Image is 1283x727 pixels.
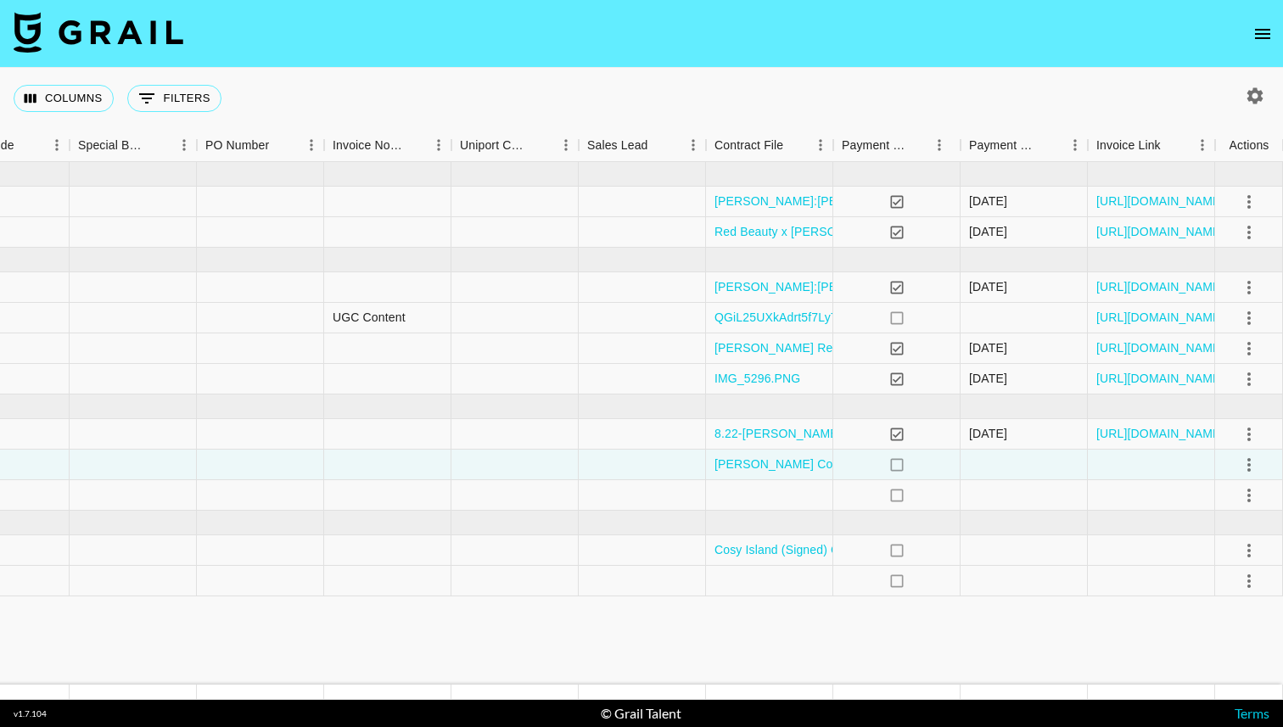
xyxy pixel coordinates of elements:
div: Special Booking Type [78,129,148,162]
button: select merge strategy [1235,334,1263,363]
div: UGC Content [333,309,406,326]
button: Menu [299,132,324,158]
div: © Grail Talent [601,705,681,722]
div: Sales Lead [579,129,706,162]
a: [URL][DOMAIN_NAME] [1096,193,1224,210]
a: IMG_5296.PNG [714,370,800,387]
a: 8.22-[PERSON_NAME]-41pcs-2975.9USD.pdf [714,425,965,442]
div: Contract File [714,129,783,162]
button: Sort [14,133,38,157]
button: Menu [553,132,579,158]
button: select merge strategy [1235,187,1263,216]
button: open drawer [1246,17,1280,51]
a: QGiL25UXkAdrt5f7Ly7HfnnaGnI31751996035089Shein_Angelle.pdf [714,309,1082,326]
div: Actions [1215,129,1283,162]
div: Invoice Link [1088,129,1215,162]
a: [URL][DOMAIN_NAME] [1096,370,1224,387]
button: Menu [426,132,451,158]
button: Sort [269,133,293,157]
button: Sort [529,133,553,157]
div: v 1.7.104 [14,708,47,719]
a: [URL][DOMAIN_NAME] [1096,339,1224,356]
div: 8/31/2025 [969,223,1007,240]
button: Sort [148,133,171,157]
div: Invoice Notes [333,129,402,162]
div: Invoice Link [1096,129,1161,162]
a: [URL][DOMAIN_NAME] [1096,278,1224,295]
a: Terms [1235,705,1269,721]
button: select merge strategy [1235,536,1263,565]
button: Menu [171,132,197,158]
button: Sort [1161,133,1185,157]
a: [PERSON_NAME]:[PERSON_NAME].pdf [714,193,937,210]
button: Menu [44,132,70,158]
a: [URL][DOMAIN_NAME] [1096,309,1224,326]
button: select merge strategy [1235,481,1263,510]
button: Menu [808,132,833,158]
div: 7/30/2025 [969,193,1007,210]
div: 7/9/2025 [969,278,1007,295]
div: Contract File [706,129,833,162]
div: 7/22/2025 [969,339,1007,356]
a: [URL][DOMAIN_NAME] [1096,425,1224,442]
button: Sort [648,133,672,157]
div: Special Booking Type [70,129,197,162]
button: select merge strategy [1235,365,1263,394]
a: [PERSON_NAME] Contract (Signed).pdf [714,456,933,473]
div: Actions [1230,129,1269,162]
img: Grail Talent [14,12,183,53]
button: Menu [681,132,706,158]
button: Menu [927,132,952,158]
button: select merge strategy [1235,304,1263,333]
div: Payment Sent Date [969,129,1039,162]
button: select merge strategy [1235,450,1263,479]
a: [PERSON_NAME]:[PERSON_NAME].pdf [714,278,937,295]
div: Invoice Notes [324,129,451,162]
div: 7/30/2025 [969,370,1007,387]
div: Uniport Contact Email [460,129,529,162]
button: select merge strategy [1235,273,1263,302]
div: PO Number [197,129,324,162]
button: Sort [1039,133,1062,157]
button: Sort [908,133,932,157]
button: Show filters [127,85,221,112]
div: Payment Sent Date [961,129,1088,162]
div: Payment Sent [833,129,961,162]
button: select merge strategy [1235,567,1263,596]
div: PO Number [205,129,269,162]
button: Menu [1062,132,1088,158]
a: [PERSON_NAME] Reimbursement [PERSON_NAME] July.pdf [714,339,1050,356]
button: Menu [1190,132,1215,158]
button: select merge strategy [1235,420,1263,449]
a: [URL][DOMAIN_NAME] [1096,223,1224,240]
button: Select columns [14,85,114,112]
button: select merge strategy [1235,218,1263,247]
button: Sort [402,133,426,157]
a: Cosy Island (Signed) Contract.pdf [714,541,897,558]
a: Red Beauty x [PERSON_NAME] Partnership Contract_Signed.pdf [714,223,1070,240]
div: Sales Lead [587,129,648,162]
div: Payment Sent [842,129,908,162]
div: 9/8/2025 [969,425,1007,442]
div: Uniport Contact Email [451,129,579,162]
button: Sort [783,133,807,157]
